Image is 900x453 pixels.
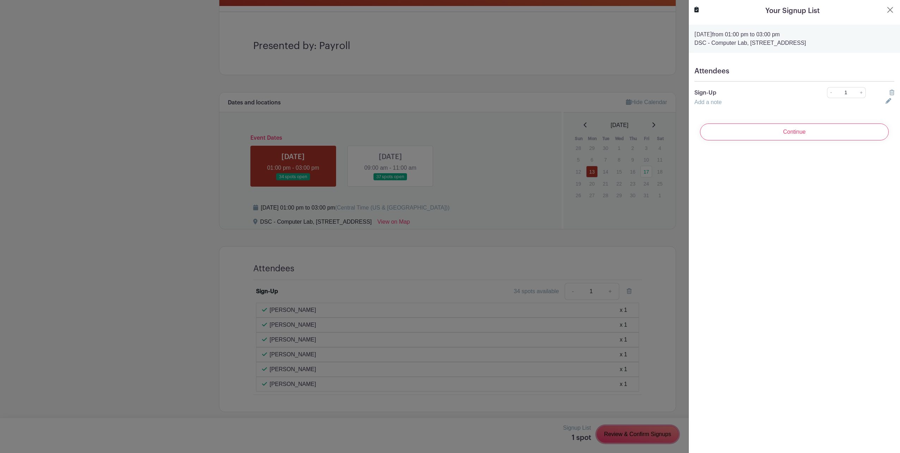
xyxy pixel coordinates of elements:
[886,6,894,14] button: Close
[694,67,894,75] h5: Attendees
[694,30,894,39] p: from 01:00 pm to 03:00 pm
[827,87,835,98] a: -
[700,123,889,140] input: Continue
[694,99,722,105] a: Add a note
[694,39,894,47] p: DSC - Computer Lab, [STREET_ADDRESS]
[857,87,866,98] a: +
[765,6,820,16] h5: Your Signup List
[694,89,808,97] p: Sign-Up
[694,32,712,37] strong: [DATE]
